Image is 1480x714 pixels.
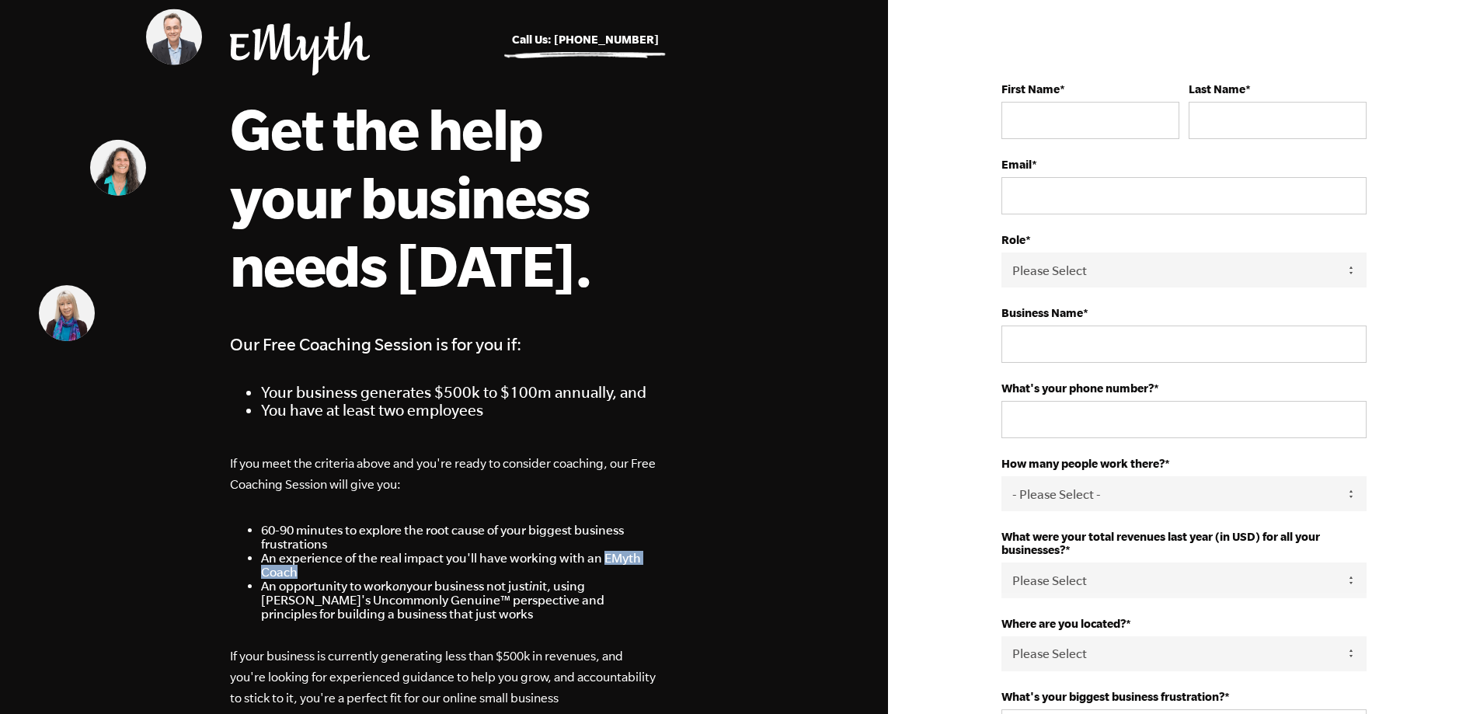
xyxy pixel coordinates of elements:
[261,401,659,419] li: You have at least two employees
[529,579,539,593] em: in
[146,9,202,65] img: Nick Lawler, EMyth Business Coach
[1189,82,1245,96] strong: Last Name
[230,453,659,495] p: If you meet the criteria above and you're ready to consider coaching, our Free Coaching Session w...
[1001,82,1060,96] strong: First Name
[230,330,659,358] h4: Our Free Coaching Session is for you if:
[1001,233,1026,246] strong: Role
[1001,381,1154,395] strong: What's your phone number?
[1001,306,1083,319] strong: Business Name
[39,285,95,341] img: Mary Rydman, EMyth Business Coach
[230,22,370,75] img: EMyth
[1001,530,1320,556] strong: What were your total revenues last year (in USD) for all your businesses?
[1001,158,1032,171] strong: Email
[1001,617,1126,630] strong: Where are you located?
[90,140,146,196] img: Judith Lerner, EMyth Business Coach
[392,579,406,593] em: on
[512,33,659,46] a: Call Us: [PHONE_NUMBER]
[1001,690,1224,703] strong: What's your biggest business frustration?
[261,523,659,551] li: 60-90 minutes to explore the root cause of your biggest business frustrations
[230,94,657,299] h1: Get the help your business needs [DATE].
[261,383,659,401] li: Your business generates $500k to $100m annually, and
[1001,457,1165,470] strong: How many people work there?
[1402,639,1480,714] iframe: Chat Widget
[261,579,659,621] li: An opportunity to work your business not just it, using [PERSON_NAME]'s Uncommonly Genuine™ persp...
[261,551,659,579] li: An experience of the real impact you'll have working with an EMyth Coach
